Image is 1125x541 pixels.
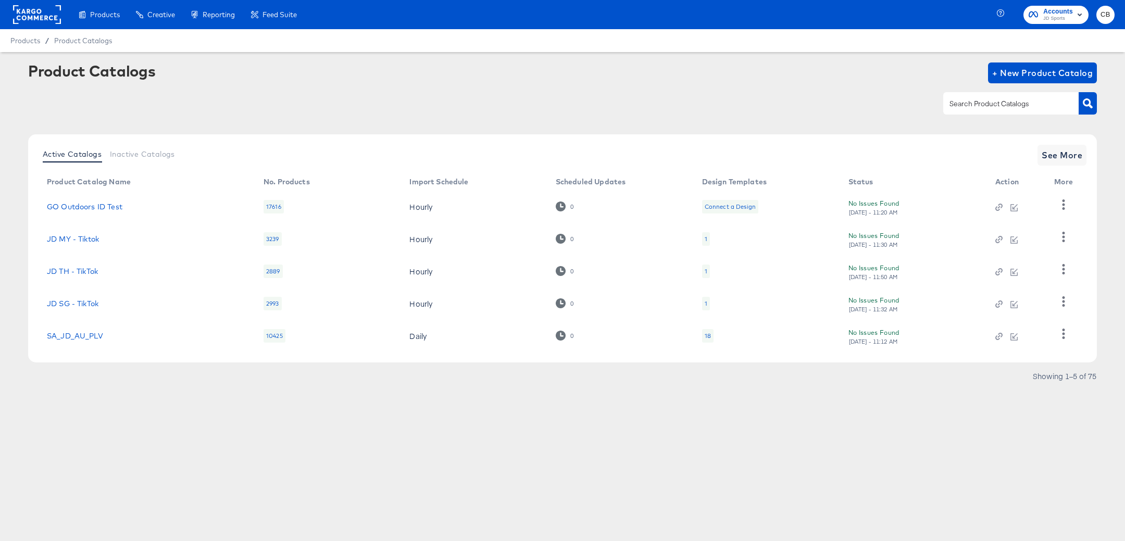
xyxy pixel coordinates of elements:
[264,178,310,186] div: No. Products
[556,298,574,308] div: 0
[1043,15,1073,23] span: JD Sports
[1037,145,1086,166] button: See More
[556,331,574,341] div: 0
[705,203,756,211] div: Connect a Design
[40,36,54,45] span: /
[1101,9,1110,21] span: CB
[1043,6,1073,17] span: Accounts
[401,223,547,255] td: Hourly
[840,174,987,191] th: Status
[401,287,547,320] td: Hourly
[988,62,1097,83] button: + New Product Catalog
[570,235,574,243] div: 0
[1023,6,1089,24] button: AccountsJD Sports
[264,297,282,310] div: 2993
[264,265,283,278] div: 2889
[264,200,284,213] div: 17616
[570,203,574,210] div: 0
[110,150,175,158] span: Inactive Catalogs
[987,174,1046,191] th: Action
[570,332,574,339] div: 0
[47,178,131,186] div: Product Catalog Name
[556,266,574,276] div: 0
[556,202,574,211] div: 0
[702,265,710,278] div: 1
[47,332,103,340] a: SA_JD_AU_PLV
[1096,6,1115,24] button: CB
[43,150,102,158] span: Active Catalogs
[705,267,707,275] div: 1
[1046,174,1085,191] th: More
[401,320,547,352] td: Daily
[947,98,1058,110] input: Search Product Catalogs
[702,329,714,343] div: 18
[705,235,707,243] div: 1
[705,332,711,340] div: 18
[702,297,710,310] div: 1
[1032,372,1097,380] div: Showing 1–5 of 75
[401,255,547,287] td: Hourly
[556,234,574,244] div: 0
[262,10,297,19] span: Feed Suite
[1042,148,1082,162] span: See More
[47,299,98,308] a: JD SG - TikTok
[10,36,40,45] span: Products
[203,10,235,19] span: Reporting
[264,329,285,343] div: 10425
[702,200,758,213] div: Connect a Design
[556,178,626,186] div: Scheduled Updates
[570,268,574,275] div: 0
[409,178,468,186] div: Import Schedule
[264,232,282,246] div: 3239
[401,191,547,223] td: Hourly
[992,66,1093,80] span: + New Product Catalog
[702,232,710,246] div: 1
[47,235,99,243] a: JD MY - Tiktok
[570,300,574,307] div: 0
[47,203,122,211] a: GO Outdoors ID Test
[28,62,155,79] div: Product Catalogs
[54,36,112,45] a: Product Catalogs
[705,299,707,308] div: 1
[90,10,120,19] span: Products
[147,10,175,19] span: Creative
[702,178,767,186] div: Design Templates
[47,267,98,275] a: JD TH - TikTok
